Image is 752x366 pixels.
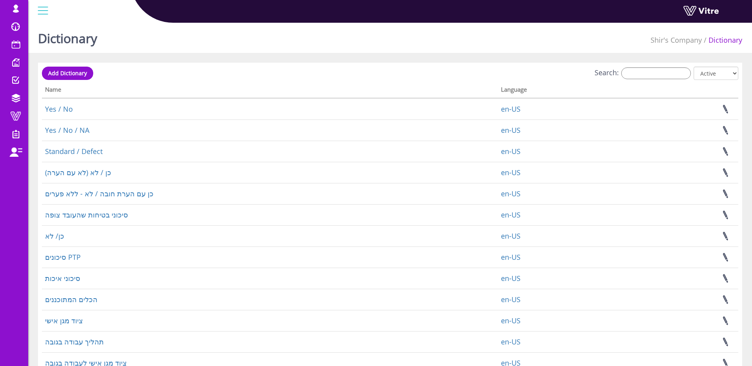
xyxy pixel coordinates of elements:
label: Search: [595,67,691,79]
a: כן עם הערת חובה / לא - ללא פערים [45,189,154,198]
a: en-US [501,316,521,325]
a: en-US [501,295,521,304]
a: סיכוני איכות [45,274,80,283]
li: Dictionary [702,35,742,45]
a: כן / לא (לא עם הערה) [45,168,111,177]
a: Yes / No / NA [45,125,89,135]
h1: Dictionary [38,20,97,53]
span: Add Dictionary [48,69,87,77]
a: en-US [501,168,521,177]
a: Add Dictionary [42,67,93,80]
a: en-US [501,147,521,156]
a: en-US [501,210,521,219]
a: סיכונים PTP [45,252,81,262]
a: en-US [501,189,521,198]
a: Yes / No [45,104,73,114]
a: הכלים המתוכננים [45,295,98,304]
a: en-US [501,231,521,241]
th: Language [498,83,635,98]
a: סיכוני בטיחות שהעובד צופה [45,210,128,219]
th: Name [42,83,498,98]
a: Shir's Company [651,35,702,45]
a: en-US [501,125,521,135]
a: Standard / Defect [45,147,103,156]
a: תהליך עבודה בגובה [45,337,104,346]
input: Search: [621,67,691,79]
a: כן/ לא [45,231,64,241]
a: en-US [501,252,521,262]
a: en-US [501,337,521,346]
a: en-US [501,274,521,283]
a: ציוד מגן אישי [45,316,83,325]
a: en-US [501,104,521,114]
